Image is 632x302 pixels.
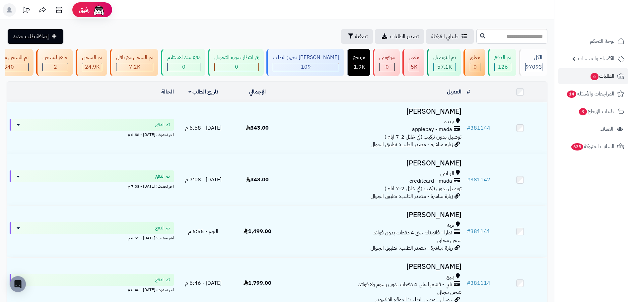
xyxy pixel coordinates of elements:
span: تابي - قسّمها على 4 دفعات بدون رسوم ولا فوائد [358,281,452,288]
div: الكل [525,54,542,61]
span: زيارة مباشرة - مصدر الطلب: تطبيق الجوال [371,244,453,252]
span: تربه [447,221,454,229]
a: إضافة طلب جديد [8,29,63,44]
a: #381114 [467,279,490,287]
span: # [467,124,470,132]
span: ينبع [447,273,454,281]
span: طلباتي المُوكلة [431,32,458,40]
div: اخر تحديث: [DATE] - 7:08 م [10,182,174,189]
span: applepay - mada [412,126,452,133]
div: 126 [495,63,511,71]
a: الكل97093 [518,49,549,76]
div: 1854 [353,63,365,71]
span: 126 [498,63,508,71]
span: شحن مجاني [437,288,461,296]
span: تم الدفع [155,225,170,231]
span: 1.9K [354,63,365,71]
span: 14 [567,91,576,98]
span: 97093 [526,63,542,71]
span: # [467,279,470,287]
div: 57129 [434,63,456,71]
span: 0 [235,63,238,71]
div: جاهز للشحن [42,54,68,61]
div: اخر تحديث: [DATE] - 6:46 م [10,286,174,293]
a: العميل [447,88,461,96]
span: 6 [591,73,598,80]
a: الطلبات6 [558,68,628,84]
div: ملغي [409,54,419,61]
div: تم التوصيل [433,54,456,61]
span: [DATE] - 7:08 م [185,176,222,184]
span: # [467,176,470,184]
img: ai-face.png [92,3,105,17]
a: #381142 [467,176,490,184]
span: تمارا - فاتورتك حتى 4 دفعات بدون فوائد [373,229,452,237]
span: توصيل بدون تركيب (في خلال 2-7 ايام ) [385,185,461,193]
div: مرفوض [379,54,395,61]
a: طلبات الإرجاع3 [558,103,628,119]
span: 57.1K [437,63,452,71]
span: شحن مجاني [437,236,461,244]
a: #381144 [467,124,490,132]
div: 0 [380,63,394,71]
a: [PERSON_NAME] تجهيز الطلب 109 [265,49,345,76]
div: تم الشحن [82,54,102,61]
span: 0 [386,63,389,71]
div: 5005 [409,63,419,71]
a: دفع عند الاستلام 0 [160,49,207,76]
a: تم التوصيل 57.1K [426,49,462,76]
div: معلق [470,54,480,61]
span: 340 [4,63,14,71]
span: السلات المتروكة [571,142,614,151]
span: إضافة طلب جديد [13,32,49,40]
a: تصدير الطلبات [375,29,424,44]
span: 7.2K [129,63,140,71]
span: زيارة مباشرة - مصدر الطلب: تطبيق الجوال [371,192,453,200]
span: 2 [54,63,57,71]
a: # [467,88,470,96]
a: طلباتي المُوكلة [426,29,474,44]
a: جاهز للشحن 2 [35,49,74,76]
span: [DATE] - 6:58 م [185,124,222,132]
div: اخر تحديث: [DATE] - 6:58 م [10,131,174,138]
div: تم الدفع [494,54,511,61]
span: الطلبات [590,72,614,81]
a: ملغي 5K [401,49,426,76]
a: معلق 0 [462,49,487,76]
span: تصفية [355,32,368,40]
span: تم الدفع [155,173,170,180]
span: 343.00 [246,124,269,132]
div: Open Intercom Messenger [10,276,26,292]
div: 0 [215,63,258,71]
div: 7222 [116,63,153,71]
a: تاريخ الطلب [188,88,219,96]
span: الرياض [440,170,454,177]
div: مرتجع [353,54,365,61]
span: 0 [182,63,185,71]
span: زيارة مباشرة - مصدر الطلب: تطبيق الجوال [371,141,453,149]
a: في انتظار صورة التحويل 0 [207,49,265,76]
div: 109 [273,63,339,71]
span: تم الدفع [155,276,170,283]
a: تحديثات المنصة [18,3,34,18]
img: logo-2.png [587,18,626,31]
span: [DATE] - 6:46 م [185,279,222,287]
div: اخر تحديث: [DATE] - 6:55 م [10,234,174,241]
span: 343.00 [246,176,269,184]
span: creditcard - mada [409,177,452,185]
span: لوحة التحكم [590,36,614,46]
a: السلات المتروكة635 [558,139,628,154]
a: الإجمالي [249,88,266,96]
span: # [467,227,470,235]
span: توصيل بدون تركيب (في خلال 2-7 ايام ) [385,133,461,141]
span: 5K [411,63,417,71]
div: دفع عند الاستلام [167,54,200,61]
h3: [PERSON_NAME] [287,211,461,219]
a: لوحة التحكم [558,33,628,49]
span: 1,499.00 [244,227,271,235]
span: 1,799.00 [244,279,271,287]
button: تصفية [341,29,373,44]
h3: [PERSON_NAME] [287,159,461,167]
div: 2 [43,63,68,71]
a: تم الشحن 24.9K [74,49,108,76]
